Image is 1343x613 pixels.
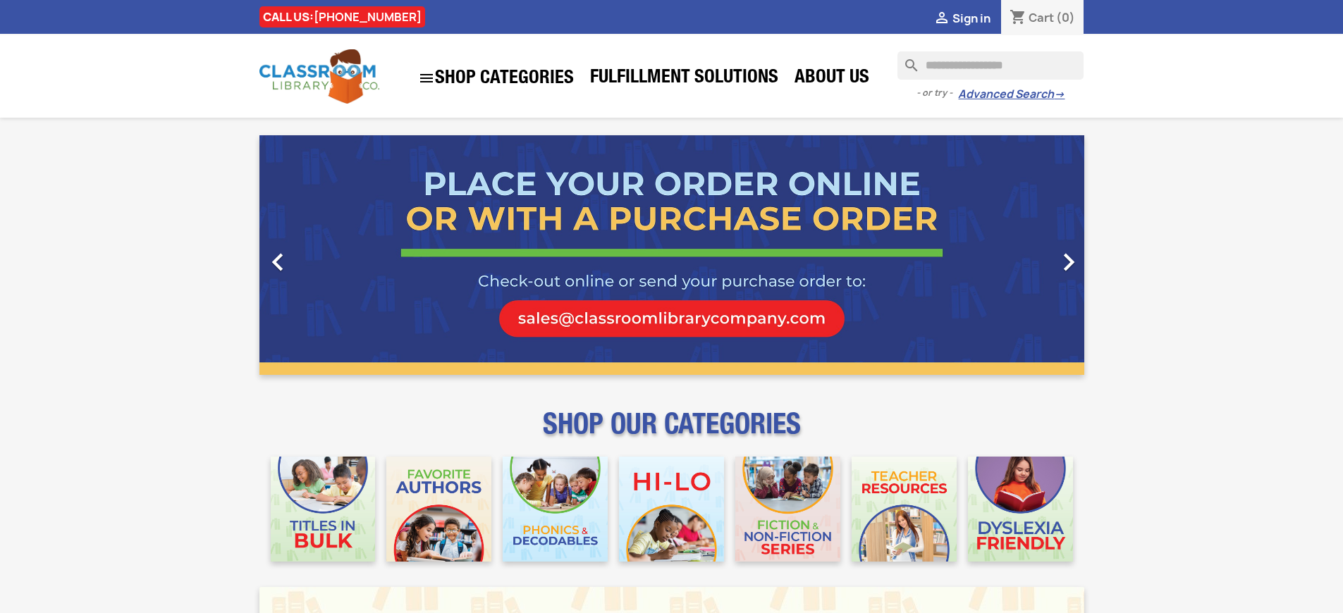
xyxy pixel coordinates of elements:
i:  [418,70,435,87]
ul: Carousel container [259,135,1084,375]
a: Next [960,135,1084,375]
img: CLC_Bulk_Mobile.jpg [271,457,376,562]
i:  [933,11,950,27]
img: CLC_Phonics_And_Decodables_Mobile.jpg [503,457,608,562]
span: Sign in [952,11,991,26]
input: Search [897,51,1084,80]
a: About Us [787,65,876,93]
span: - or try - [916,86,958,100]
span: (0) [1056,10,1075,25]
a: SHOP CATEGORIES [411,63,581,94]
p: SHOP OUR CATEGORIES [259,420,1084,445]
a:  Sign in [933,11,991,26]
i:  [260,244,295,280]
img: CLC_Teacher_Resources_Mobile.jpg [852,457,957,562]
span: → [1054,87,1065,101]
img: CLC_Favorite_Authors_Mobile.jpg [386,457,491,562]
img: Classroom Library Company [259,49,379,104]
img: CLC_Dyslexia_Mobile.jpg [968,457,1073,562]
i: search [897,51,914,68]
div: CALL US: [259,6,425,27]
img: CLC_HiLo_Mobile.jpg [619,457,724,562]
img: CLC_Fiction_Nonfiction_Mobile.jpg [735,457,840,562]
span: Cart [1029,10,1054,25]
a: [PHONE_NUMBER] [314,9,422,25]
a: Advanced Search→ [958,87,1065,101]
i: shopping_cart [1010,10,1026,27]
i:  [1051,244,1086,280]
a: Previous [259,135,384,375]
a: Fulfillment Solutions [583,65,785,93]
